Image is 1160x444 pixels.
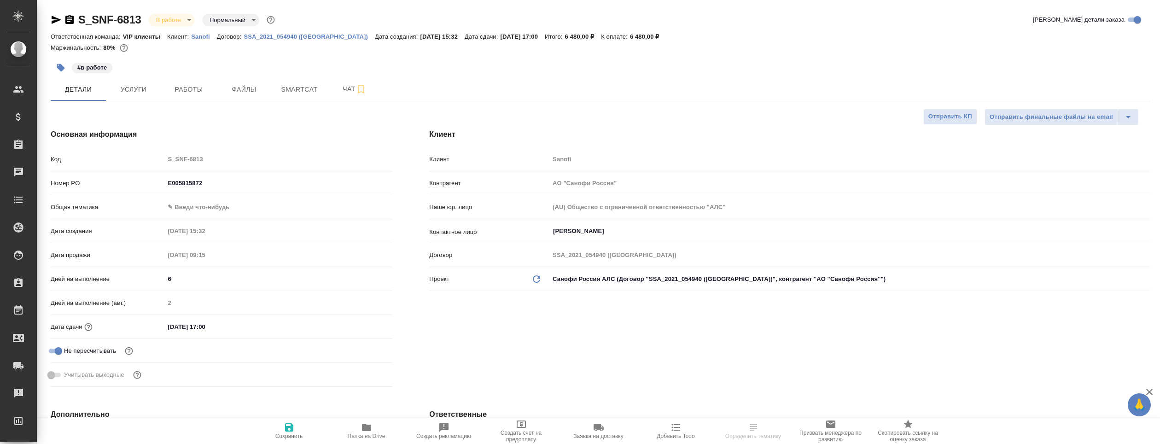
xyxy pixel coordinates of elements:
p: Проект [429,275,449,284]
input: Пустое поле [164,152,392,166]
p: Дней на выполнение [51,275,164,284]
h4: Дополнительно [51,409,392,420]
div: Санофи Россия АЛС (Договор "SSA_2021_054940 ([GEOGRAPHIC_DATA])", контрагент "АО "Санофи Россия"") [549,271,1150,287]
span: Призвать менеджера по развитию [798,430,864,443]
button: Нормальный [207,16,248,24]
button: Призвать менеджера по развитию [792,418,869,444]
span: Скопировать ссылку на оценку заказа [875,430,941,443]
p: 6 480,00 ₽ [630,33,666,40]
button: Скопировать ссылку на оценку заказа [869,418,947,444]
span: Определить тематику [725,433,781,439]
input: ✎ Введи что-нибудь [164,176,392,190]
p: [DATE] 17:00 [500,33,545,40]
input: Пустое поле [549,176,1150,190]
span: Чат [332,83,377,95]
span: Отправить финальные файлы на email [990,112,1113,123]
button: Сохранить [251,418,328,444]
p: Дней на выполнение (авт.) [51,298,164,308]
button: Папка на Drive [328,418,405,444]
input: Пустое поле [164,248,245,262]
h4: Основная информация [51,129,392,140]
p: Клиент [429,155,549,164]
p: SSA_2021_054940 ([GEOGRAPHIC_DATA]) [244,33,375,40]
div: В работе [149,14,195,26]
button: Создать счет на предоплату [483,418,560,444]
a: Sanofi [191,32,217,40]
p: Договор [429,251,549,260]
p: Клиент: [167,33,191,40]
button: Определить тематику [715,418,792,444]
p: Дата сдачи: [465,33,500,40]
button: Добавить Todo [637,418,715,444]
svg: Подписаться [356,84,367,95]
p: Общая тематика [51,203,164,212]
p: Контактное лицо [429,228,549,237]
p: Sanofi [191,33,217,40]
span: Создать рекламацию [416,433,471,439]
p: Дата продажи [51,251,164,260]
span: Добавить Todo [657,433,694,439]
span: Папка на Drive [348,433,385,439]
button: Доп статусы указывают на важность/срочность заказа [265,14,277,26]
p: 6 480,00 ₽ [565,33,601,40]
button: Включи, если не хочешь, чтобы указанная дата сдачи изменилась после переставления заказа в 'Подтв... [123,345,135,357]
button: 1072.00 RUB; [118,42,130,54]
h4: Клиент [429,129,1150,140]
span: Услуги [111,84,156,95]
button: Open [1145,230,1147,232]
span: Не пересчитывать [64,346,116,356]
p: Номер PO [51,179,164,188]
button: Заявка на доставку [560,418,637,444]
button: Отправить КП [923,109,977,125]
input: Пустое поле [549,152,1150,166]
span: [PERSON_NAME] детали заказа [1033,15,1125,24]
button: Отправить финальные файлы на email [985,109,1118,125]
span: в работе [71,63,113,71]
p: VIP клиенты [123,33,167,40]
span: 🙏 [1131,395,1147,415]
div: split button [985,109,1139,125]
input: Пустое поле [549,200,1150,214]
div: В работе [202,14,259,26]
span: Работы [167,84,211,95]
button: Скопировать ссылку [64,14,75,25]
p: Итого: [545,33,565,40]
span: Детали [56,84,100,95]
div: ✎ Введи что-нибудь [168,203,381,212]
a: SSA_2021_054940 ([GEOGRAPHIC_DATA]) [244,32,375,40]
span: Отправить КП [928,111,972,122]
p: Договор: [217,33,244,40]
span: Создать счет на предоплату [488,430,554,443]
button: Добавить тэг [51,58,71,78]
button: Если добавить услуги и заполнить их объемом, то дата рассчитается автоматически [82,321,94,333]
p: Ответственная команда: [51,33,123,40]
span: Smartcat [277,84,321,95]
p: Дата создания: [375,33,420,40]
button: Создать рекламацию [405,418,483,444]
span: Сохранить [275,433,303,439]
p: Наше юр. лицо [429,203,549,212]
div: ✎ Введи что-нибудь [164,199,392,215]
p: 80% [103,44,117,51]
p: Маржинальность: [51,44,103,51]
input: Пустое поле [549,248,1150,262]
input: Пустое поле [164,224,245,238]
p: [DATE] 15:32 [420,33,465,40]
p: Код [51,155,164,164]
button: В работе [153,16,184,24]
span: Файлы [222,84,266,95]
p: К оплате: [601,33,630,40]
button: 🙏 [1128,393,1151,416]
input: ✎ Введи что-нибудь [164,320,245,333]
p: Дата создания [51,227,164,236]
span: Учитывать выходные [64,370,124,380]
button: Выбери, если сб и вс нужно считать рабочими днями для выполнения заказа. [131,369,143,381]
p: Контрагент [429,179,549,188]
a: S_SNF-6813 [78,13,141,26]
h4: Ответственные [429,409,1150,420]
p: #в работе [77,63,107,72]
input: ✎ Введи что-нибудь [164,272,392,286]
button: Скопировать ссылку для ЯМессенджера [51,14,62,25]
span: Заявка на доставку [573,433,623,439]
input: Пустое поле [164,296,392,310]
